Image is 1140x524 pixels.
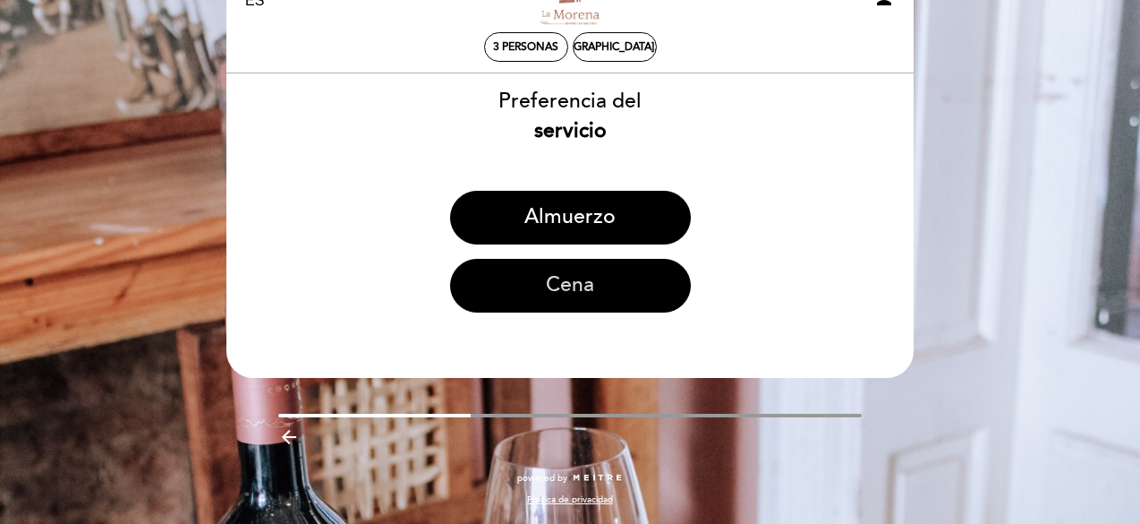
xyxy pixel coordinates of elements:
div: Preferencia del [225,87,915,146]
span: 3 personas [493,40,558,54]
button: Cena [450,259,691,313]
a: Política de privacidad [527,494,613,506]
button: Almuerzo [450,191,691,245]
div: [DEMOGRAPHIC_DATA]. 4, sep. [538,40,691,54]
i: arrow_backward [278,426,300,448]
a: powered by [517,472,623,485]
img: MEITRE [572,474,623,483]
b: servicio [534,118,607,143]
span: powered by [517,472,567,485]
